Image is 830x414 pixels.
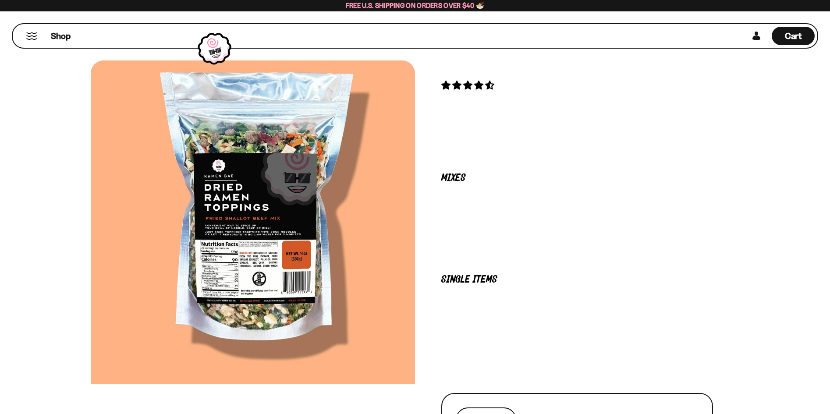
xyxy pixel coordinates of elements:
p: Single Items [441,276,713,284]
span: Shop [51,30,71,42]
span: Free U.S. Shipping on Orders over $40 🍜 [346,1,485,10]
p: Mixes [441,174,713,182]
a: Cart [772,24,815,48]
span: Cart [785,31,802,41]
button: Mobile Menu Trigger [26,32,38,40]
a: Shop [51,27,71,45]
span: 4.62 stars [441,80,496,91]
